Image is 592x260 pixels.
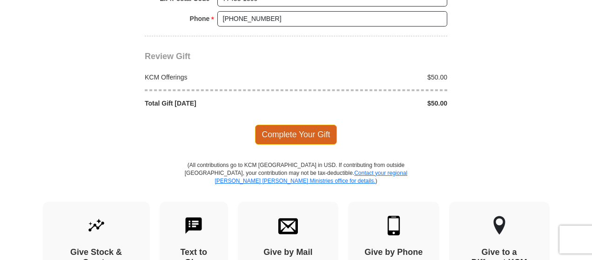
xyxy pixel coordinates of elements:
img: give-by-stock.svg [87,216,106,235]
img: text-to-give.svg [184,216,203,235]
div: KCM Offerings [140,73,296,82]
h4: Give by Mail [254,247,322,258]
img: other-region [493,216,506,235]
img: mobile.svg [384,216,404,235]
a: Contact your regional [PERSON_NAME] [PERSON_NAME] Ministries office for details. [215,170,407,184]
p: (All contributions go to KCM [GEOGRAPHIC_DATA] in USD. If contributing from outside [GEOGRAPHIC_D... [184,161,408,202]
div: Total Gift [DATE] [140,99,296,108]
h4: Give by Phone [364,247,423,258]
span: Review Gift [145,52,190,61]
div: $50.00 [296,73,452,82]
span: Complete Your Gift [255,125,337,144]
img: envelope.svg [278,216,298,235]
strong: Phone [190,12,210,25]
div: $50.00 [296,99,452,108]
